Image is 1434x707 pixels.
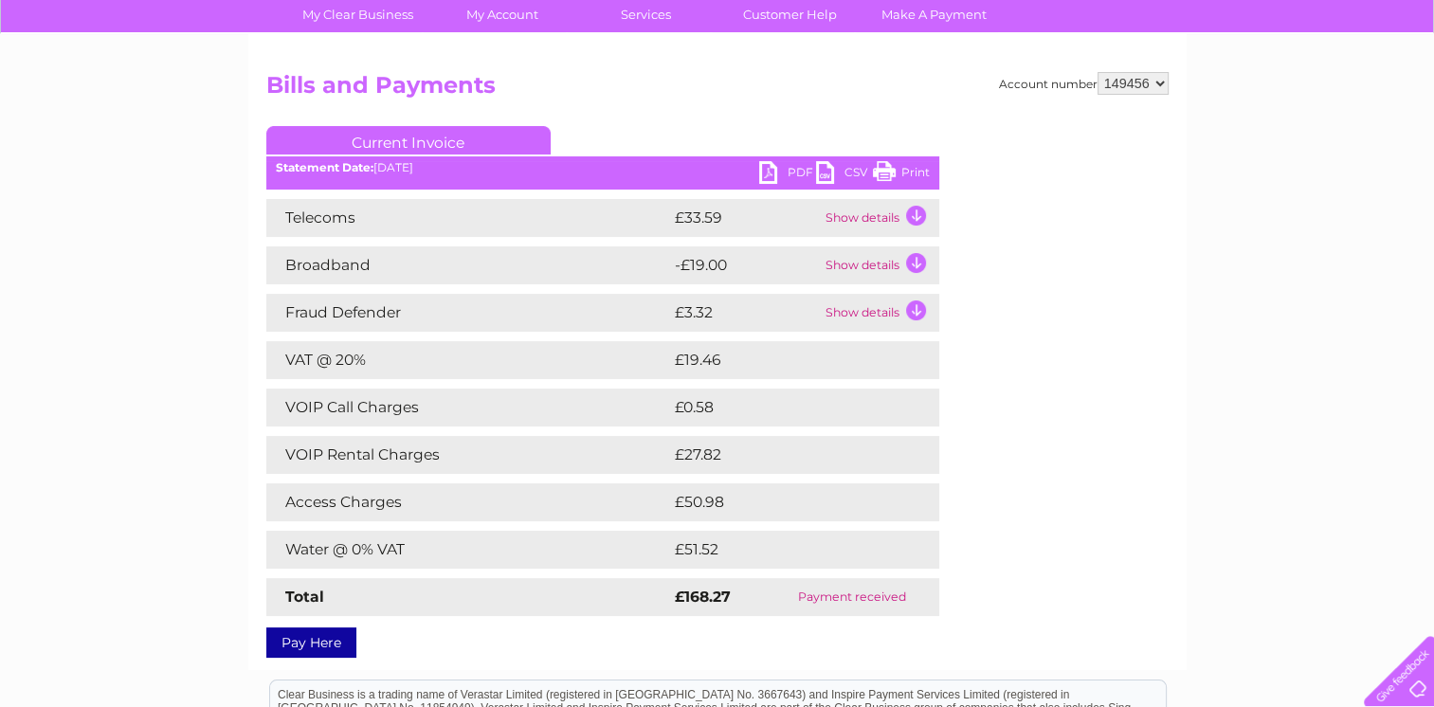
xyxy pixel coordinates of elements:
[670,531,899,569] td: £51.52
[670,199,821,237] td: £33.59
[266,627,356,658] a: Pay Here
[266,72,1169,108] h2: Bills and Payments
[1148,81,1189,95] a: Energy
[670,294,821,332] td: £3.32
[1100,81,1136,95] a: Water
[873,161,930,189] a: Print
[759,161,816,189] a: PDF
[285,588,324,606] strong: Total
[1077,9,1207,33] a: 0333 014 3131
[266,389,670,426] td: VOIP Call Charges
[266,531,670,569] td: Water @ 0% VAT
[821,246,939,284] td: Show details
[266,126,551,154] a: Current Invoice
[821,294,939,332] td: Show details
[670,483,902,521] td: £50.98
[276,160,373,174] b: Statement Date:
[999,72,1169,95] div: Account number
[1269,81,1297,95] a: Blog
[670,341,900,379] td: £19.46
[1371,81,1416,95] a: Log out
[266,161,939,174] div: [DATE]
[266,483,670,521] td: Access Charges
[821,199,939,237] td: Show details
[1201,81,1258,95] a: Telecoms
[266,199,670,237] td: Telecoms
[266,436,670,474] td: VOIP Rental Charges
[1308,81,1354,95] a: Contact
[766,578,938,616] td: Payment received
[50,49,147,107] img: logo.png
[670,436,900,474] td: £27.82
[670,246,821,284] td: -£19.00
[266,294,670,332] td: Fraud Defender
[270,10,1166,92] div: Clear Business is a trading name of Verastar Limited (registered in [GEOGRAPHIC_DATA] No. 3667643...
[675,588,731,606] strong: £168.27
[266,341,670,379] td: VAT @ 20%
[670,389,895,426] td: £0.58
[266,246,670,284] td: Broadband
[816,161,873,189] a: CSV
